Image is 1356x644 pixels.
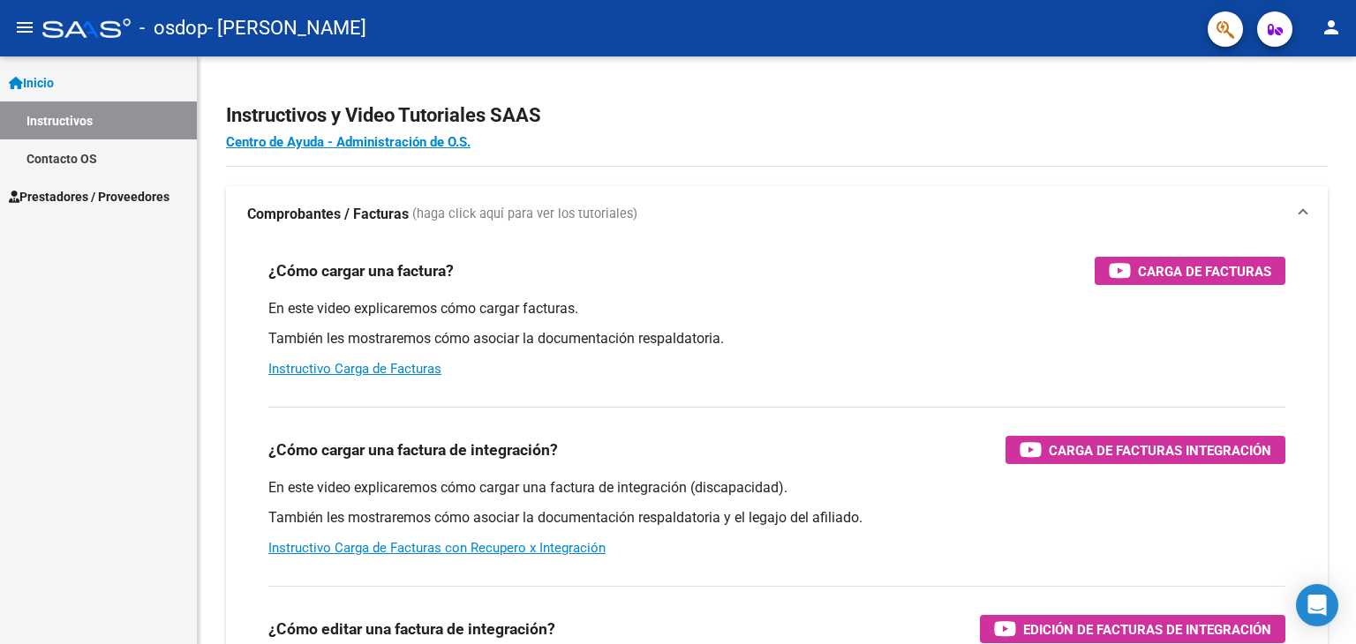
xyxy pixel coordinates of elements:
[1296,584,1338,626] div: Open Intercom Messenger
[1138,260,1271,282] span: Carga de Facturas
[9,73,54,93] span: Inicio
[980,615,1285,643] button: Edición de Facturas de integración
[268,540,606,556] a: Instructivo Carga de Facturas con Recupero x Integración
[268,508,1285,528] p: También les mostraremos cómo asociar la documentación respaldatoria y el legajo del afiliado.
[9,187,169,206] span: Prestadores / Proveedores
[268,329,1285,348] p: También les mostraremos cómo asociar la documentación respaldatoria.
[268,617,555,641] h3: ¿Cómo editar una factura de integración?
[226,99,1328,132] h2: Instructivos y Video Tutoriales SAAS
[247,205,409,224] strong: Comprobantes / Facturas
[226,186,1328,243] mat-expansion-panel-header: Comprobantes / Facturas (haga click aquí para ver los tutoriales)
[1049,439,1271,461] span: Carga de Facturas Integración
[268,478,1285,498] p: En este video explicaremos cómo cargar una factura de integración (discapacidad).
[268,361,441,377] a: Instructivo Carga de Facturas
[1095,257,1285,285] button: Carga de Facturas
[1023,618,1271,640] span: Edición de Facturas de integración
[139,9,207,48] span: - osdop
[1321,17,1342,38] mat-icon: person
[268,258,454,283] h3: ¿Cómo cargar una factura?
[268,299,1285,318] p: En este video explicaremos cómo cargar facturas.
[14,17,35,38] mat-icon: menu
[412,205,637,224] span: (haga click aquí para ver los tutoriales)
[226,134,471,150] a: Centro de Ayuda - Administración de O.S.
[207,9,366,48] span: - [PERSON_NAME]
[268,438,558,462] h3: ¿Cómo cargar una factura de integración?
[1006,436,1285,464] button: Carga de Facturas Integración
